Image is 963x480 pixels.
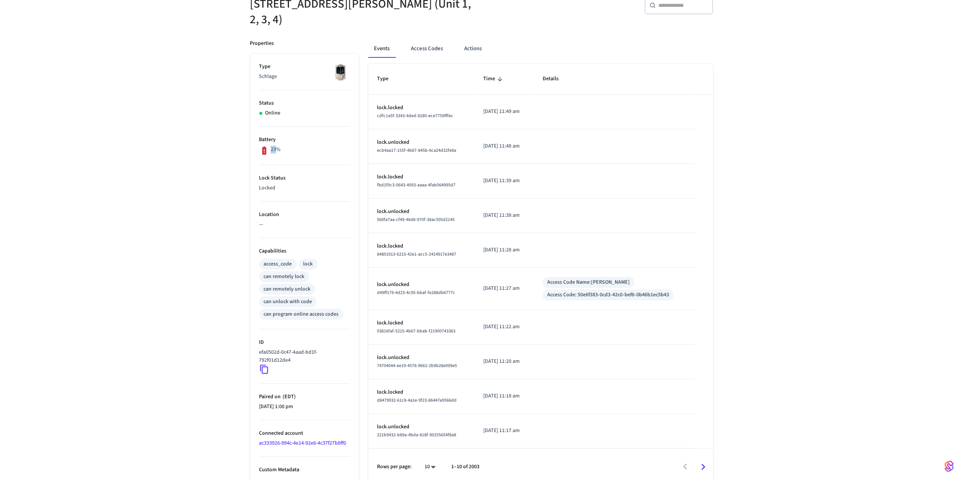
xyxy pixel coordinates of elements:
p: Location [259,211,350,219]
p: lock.locked [377,173,465,181]
p: Online [265,109,281,117]
div: can program online access codes [264,310,339,318]
p: lock.unlocked [377,281,465,289]
div: ant example [368,40,713,58]
p: Properties [250,40,274,48]
p: [DATE] 11:22 am [483,323,524,331]
button: Access Codes [405,40,449,58]
p: Capabilities [259,247,350,255]
button: Go to next page [694,458,712,476]
p: Schlage [259,73,350,81]
span: ecb4aa17-155f-4b87-845b-6ca24d32fe8a [377,147,457,154]
p: — [259,221,350,229]
span: fbd1f0c3-0643-4093-aaaa-4fab564995d7 [377,182,456,188]
p: lock.unlocked [377,423,465,431]
span: Time [483,73,505,85]
span: 74704044-ee19-4576-9662-2b9b28e099e5 [377,362,457,369]
span: Details [543,73,569,85]
span: 569fa7aa-cf49-46d8-970f-38ac505d2145 [377,216,455,223]
a: ac333926-994c-4e14-92e6-4c37f27b8ff0 [259,439,347,447]
p: Connected account [259,429,350,437]
p: [DATE] 11:38 am [483,211,524,219]
p: Status [259,99,350,107]
p: [DATE] 11:27 am [483,285,524,292]
button: Actions [458,40,488,58]
img: SeamLogoGradient.69752ec5.svg [945,460,954,472]
p: [DATE] 11:48 am [483,142,524,150]
span: cdfc1a5f-3343-4ded-8280-ece7759fffec [377,113,454,119]
p: 1–10 of 2003 [452,463,480,471]
p: lock.unlocked [377,138,465,146]
p: Locked [259,184,350,192]
p: Paired on [259,393,350,401]
p: efa0502d-0c47-4aad-bd1f-792f01d12de4 [259,348,347,364]
p: [DATE] 11:39 am [483,177,524,185]
p: [DATE] 1:00 pm [259,403,350,411]
span: 221b9432-b89a-4bda-818f-90255654f8a8 [377,432,457,438]
p: lock.locked [377,388,465,396]
p: [DATE] 11:20 am [483,358,524,366]
span: Type [377,73,399,85]
p: lock.locked [377,104,465,112]
span: 84801913-6215-42e1-acc5-2414917e3487 [377,251,457,257]
span: 03816faf-5215-4b67-bbab-f21900743363 [377,328,456,334]
div: can remotely lock [264,273,305,281]
p: Type [259,63,350,71]
p: ID [259,339,350,346]
div: Access Code Name: [PERSON_NAME] [547,278,630,286]
p: [DATE] 11:18 am [483,392,524,400]
p: lock.unlocked [377,354,465,362]
p: Battery [259,136,350,144]
p: [DATE] 11:49 am [483,108,524,116]
p: Rows per page: [377,463,412,471]
div: lock [303,260,313,268]
button: Events [368,40,396,58]
span: ( EDT ) [281,393,296,401]
img: Schlage Sense Smart Deadbolt with Camelot Trim, Front [331,63,350,82]
div: 10 [421,461,439,472]
div: can unlock with code [264,298,312,306]
p: [DATE] 11:28 am [483,246,524,254]
div: can remotely unlock [264,285,311,293]
div: access_code [264,260,292,268]
p: [DATE] 11:17 am [483,427,524,435]
p: lock.unlocked [377,208,465,216]
p: lock.locked [377,242,465,250]
span: d49ff179-4d23-4c95-bbaf-fe288db6777c [377,289,455,296]
div: Access Code: 50e6f383-0cd3-42c0-bef6-0b46b1ec5b43 [547,291,669,299]
p: Custom Metadata [259,466,350,474]
table: sticky table [368,64,713,448]
p: Lock Status [259,174,350,182]
p: 23% [271,146,281,154]
p: lock.locked [377,319,465,327]
span: d8479932-61c8-4a1e-9f23-86447e9566dd [377,397,457,404]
